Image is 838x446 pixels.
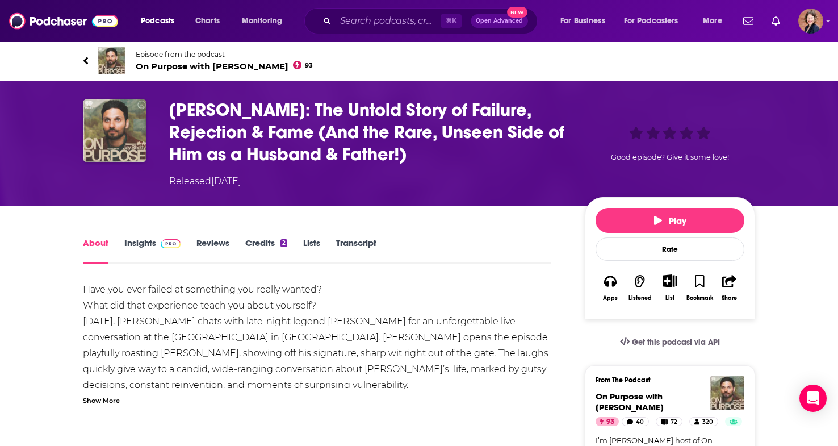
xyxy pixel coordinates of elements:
div: Apps [603,295,618,302]
span: 93 [305,63,313,68]
a: Show notifications dropdown [739,11,758,31]
span: Good episode? Give it some love! [611,153,729,161]
a: Reviews [196,237,229,264]
div: Released [DATE] [169,174,241,188]
span: Play [654,215,686,226]
a: Lists [303,237,320,264]
span: Charts [195,13,220,29]
h1: Jimmy Kimmel: The Untold Story of Failure, Rejection & Fame (And the Rare, Unseen Side of Him as ... [169,99,567,165]
img: User Profile [798,9,823,34]
span: On Purpose with [PERSON_NAME] [596,391,664,412]
span: 93 [606,416,614,428]
button: Play [596,208,744,233]
img: Jimmy Kimmel: The Untold Story of Failure, Rejection & Fame (And the Rare, Unseen Side of Him as ... [83,99,146,162]
span: More [703,13,722,29]
img: On Purpose with Jay Shetty [98,47,125,74]
a: InsightsPodchaser Pro [124,237,181,264]
a: Transcript [336,237,376,264]
button: open menu [133,12,189,30]
a: 320 [689,417,718,426]
span: New [507,7,527,18]
div: 2 [280,239,287,247]
a: Show notifications dropdown [767,11,785,31]
span: 320 [702,416,713,428]
a: 40 [622,417,649,426]
span: ⌘ K [441,14,462,28]
button: Bookmark [685,267,714,309]
img: On Purpose with Jay Shetty [710,376,744,410]
div: Listened [628,295,652,302]
a: About [83,237,108,264]
span: Podcasts [141,13,174,29]
button: open menu [617,12,695,30]
span: Monitoring [242,13,282,29]
span: On Purpose with [PERSON_NAME] [136,61,313,72]
span: Open Advanced [476,18,523,24]
button: open menu [552,12,619,30]
button: Apps [596,267,625,309]
a: On Purpose with Jay ShettyEpisode from the podcastOn Purpose with [PERSON_NAME]93 [83,47,755,74]
img: Podchaser - Follow, Share and Rate Podcasts [9,10,118,32]
span: Episode from the podcast [136,50,313,59]
button: Show profile menu [798,9,823,34]
span: For Business [560,13,605,29]
button: Listened [625,267,655,309]
a: On Purpose with Jay Shetty [596,391,664,412]
a: Get this podcast via API [611,328,729,356]
input: Search podcasts, credits, & more... [336,12,441,30]
button: Share [715,267,744,309]
button: open menu [695,12,736,30]
button: Open AdvancedNew [471,14,528,28]
h3: From The Podcast [596,376,735,384]
a: 93 [596,417,619,426]
div: Show More ButtonList [655,267,685,309]
a: Charts [188,12,227,30]
span: 40 [636,416,644,428]
div: Search podcasts, credits, & more... [315,8,548,34]
div: Rate [596,237,744,261]
button: Show More Button [658,274,681,287]
div: List [665,294,674,302]
span: For Podcasters [624,13,678,29]
span: Logged in as alafair66639 [798,9,823,34]
button: open menu [234,12,297,30]
div: Open Intercom Messenger [799,385,827,412]
div: Share [722,295,737,302]
a: Credits2 [245,237,287,264]
span: Get this podcast via API [632,337,720,347]
img: Podchaser Pro [161,239,181,248]
a: 72 [656,417,682,426]
div: Bookmark [686,295,713,302]
span: 72 [671,416,677,428]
